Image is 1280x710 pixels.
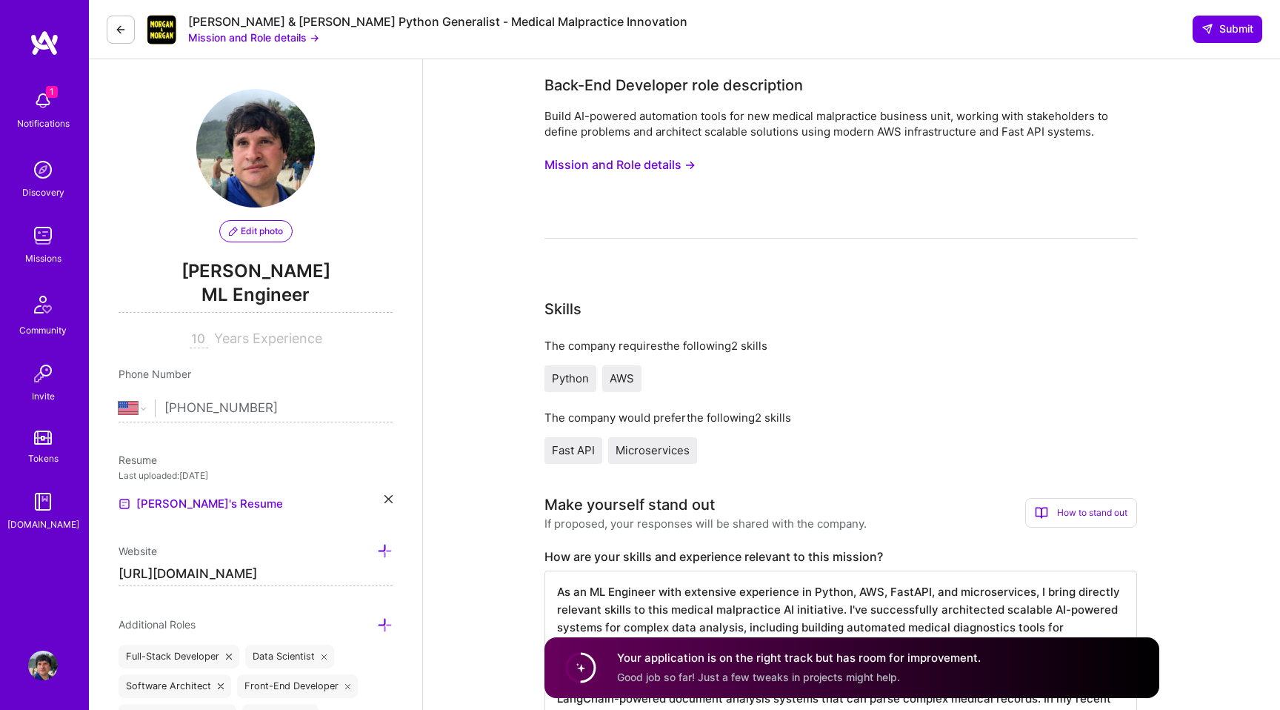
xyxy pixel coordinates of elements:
span: Microservices [616,443,690,457]
i: icon Close [321,654,327,660]
h4: Your application is on the right track but has room for improvement. [617,651,981,666]
button: Edit photo [219,220,293,242]
span: Python [552,371,589,385]
div: Software Architect [119,674,231,698]
i: icon Close [384,495,393,503]
img: Invite [28,359,58,388]
div: [DOMAIN_NAME] [7,517,79,532]
input: http://... [119,563,393,586]
button: Submit [1193,16,1262,42]
span: Years Experience [214,331,322,346]
i: icon BookOpen [1035,506,1048,520]
div: If proposed, your responses will be shared with the company. [544,516,867,531]
div: How to stand out [1025,498,1137,528]
img: teamwork [28,221,58,251]
div: Community [19,322,67,338]
i: icon PencilPurple [229,227,238,236]
img: User Avatar [28,651,58,680]
span: ML Engineer [119,282,393,313]
div: Tokens [28,451,59,466]
div: The company would prefer the following 2 skills [544,410,1137,425]
button: Mission and Role details → [544,151,696,179]
img: guide book [28,487,58,517]
img: bell [28,86,58,116]
div: [PERSON_NAME] & [PERSON_NAME] Python Generalist - Medical Malpractice Innovation [188,14,687,30]
i: icon Close [218,683,224,689]
span: Additional Roles [119,618,196,631]
span: Resume [119,454,157,466]
input: XX [190,331,208,348]
div: Last uploaded: [DATE] [119,468,393,483]
img: Resume [119,498,130,510]
div: Invite [32,388,55,404]
img: logo [30,30,59,56]
a: [PERSON_NAME]'s Resume [119,495,283,513]
div: Missions [25,251,61,266]
i: icon SendLight [1201,23,1213,35]
img: Community [25,287,61,322]
i: icon LeftArrowDark [115,24,127,36]
img: Company Logo [147,15,176,44]
div: Skills [544,298,581,320]
span: [PERSON_NAME] [119,260,393,282]
span: Edit photo [229,225,283,238]
button: Mission and Role details → [188,30,319,45]
div: Notifications [17,116,70,131]
span: Website [119,545,157,557]
span: 1 [46,86,58,98]
span: Phone Number [119,368,191,380]
span: Fast API [552,443,595,457]
div: Full-Stack Developer [119,645,239,668]
img: tokens [34,431,52,445]
i: icon Close [226,654,232,660]
img: discovery [28,155,58,185]
i: icon Close [345,683,351,689]
input: +1 (000) 000-0000 [164,387,393,430]
span: AWS [610,371,634,385]
span: Submit [1201,21,1253,36]
div: Discovery [22,185,64,200]
div: Front-End Developer [237,674,359,698]
div: Make yourself stand out [544,494,715,516]
div: The company requires the following 2 skills [544,338,1137,354]
span: Good job so far! Just a few tweaks in projects might help. [617,671,900,683]
label: How are your skills and experience relevant to this mission? [544,549,1137,565]
div: Build AI-powered automation tools for new medical malpractice business unit, working with stakeho... [544,108,1137,139]
div: Back-End Developer role description [544,74,803,96]
a: User Avatar [24,651,61,680]
div: Data Scientist [245,645,335,668]
img: User Avatar [196,89,315,208]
